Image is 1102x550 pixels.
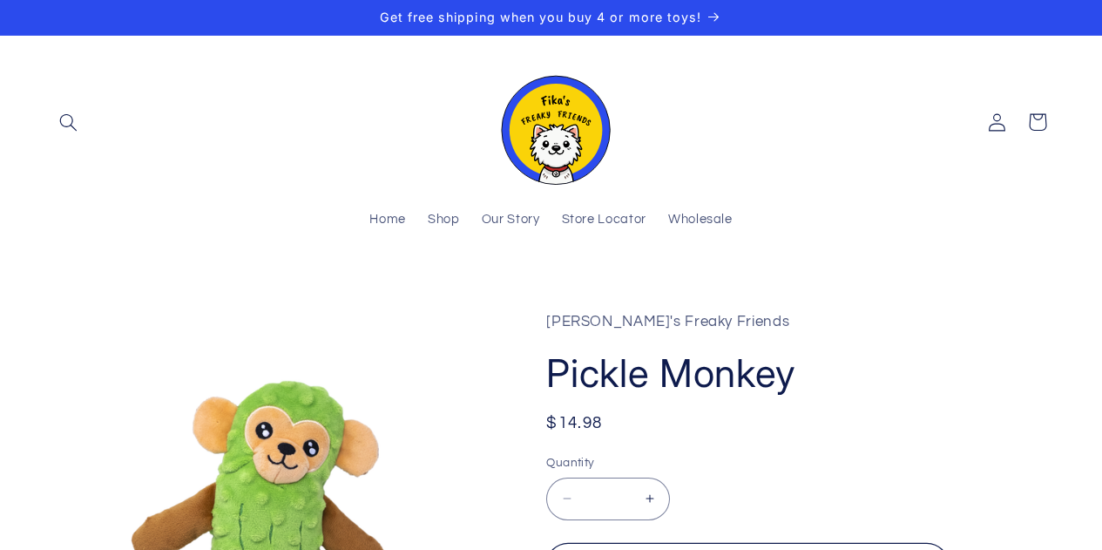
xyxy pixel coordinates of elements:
a: Home [359,201,417,240]
span: Shop [428,212,460,228]
a: Wholesale [657,201,743,240]
img: Fika's Freaky Friends [490,60,612,185]
a: Fika's Freaky Friends [483,53,619,192]
a: Our Story [470,201,551,240]
h1: Pickle Monkey [546,349,1054,398]
span: Home [369,212,406,228]
a: Shop [416,201,470,240]
span: Get free shipping when you buy 4 or more toys! [380,10,701,24]
span: $14.98 [546,411,602,436]
span: Our Story [482,212,540,228]
a: Store Locator [551,201,657,240]
span: Wholesale [668,212,733,228]
p: [PERSON_NAME]'s Freaky Friends [546,309,1054,336]
label: Quantity [546,454,949,472]
span: Store Locator [562,212,646,228]
summary: Search [48,102,88,142]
